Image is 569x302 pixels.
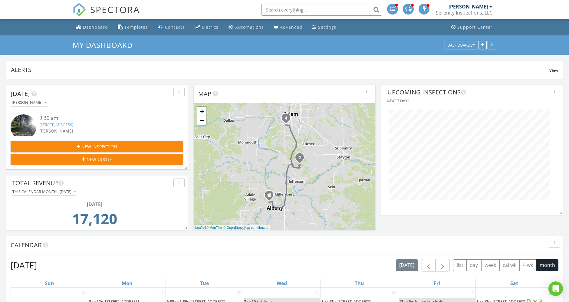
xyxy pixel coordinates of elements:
[298,156,301,160] i: 2
[449,4,488,10] div: [PERSON_NAME]
[313,288,321,297] a: Go to July 30, 2025
[11,114,36,140] img: streetview
[115,22,150,33] a: Templates
[124,24,148,30] div: Templates
[39,114,169,122] div: 9:30 am
[275,279,288,287] a: Wednesday
[509,279,519,287] a: Saturday
[12,100,47,105] div: [PERSON_NAME]
[445,41,477,49] button: Dashboards
[11,154,183,165] button: New Quote
[199,279,210,287] a: Tuesday
[206,226,222,229] a: © MapTiler
[396,259,418,271] button: [DATE]
[198,90,211,98] span: Map
[39,122,73,127] a: [STREET_ADDRESS]
[12,188,76,196] button: This calendar month - [DATE]
[390,288,398,297] a: Go to July 31, 2025
[387,88,546,97] div: Upcoming Inspections
[195,226,205,229] a: Leaflet
[549,68,558,73] span: View
[548,288,553,297] a: Go to August 2, 2025
[269,195,273,199] div: 1542 NW NORTH HEIGHTS DR., ALBANY OR 97321
[271,22,305,33] a: Advanced
[73,8,140,21] a: SPECTORA
[155,22,187,33] a: Contacts
[453,259,467,271] button: list
[261,4,382,16] input: Search everything...
[73,40,138,50] a: My Dashboard
[466,259,482,271] button: day
[235,24,264,30] div: Automations
[11,259,37,271] h2: [DATE]
[422,259,436,271] button: Previous month
[197,116,206,125] a: Zoom out
[11,114,183,153] a: 9:30 am [STREET_ADDRESS] [PERSON_NAME] 34 minutes drive time 18.2 miles
[87,156,112,162] span: New Quote
[310,22,339,33] a: Settings
[457,24,493,30] div: Support Center
[120,279,134,287] a: Monday
[90,3,140,16] span: SPECTORA
[286,118,290,121] div: 3539 Karen Ave S, Salem, OR 97302
[39,128,73,134] span: [PERSON_NAME]
[499,259,520,271] button: cal wk
[194,225,270,230] div: |
[470,288,475,297] a: Go to August 1, 2025
[436,259,450,271] button: Next month
[223,226,268,229] a: © OpenStreetMap contributors
[318,24,336,30] div: Settings
[165,24,185,30] div: Contacts
[354,279,365,287] a: Thursday
[81,143,117,150] span: New Inspection
[285,116,287,120] i: 4
[14,208,175,233] td: 17120.0
[300,157,303,161] div: 12352 Centerwood Rd SE, Jefferson, OR 97352
[280,24,302,30] div: Advanced
[44,279,55,287] a: Sunday
[226,22,266,33] a: Automations (Advanced)
[83,24,108,30] div: Dashboard
[73,3,86,16] img: The Best Home Inspection Software - Spectora
[11,141,183,152] button: New Inspection
[447,43,475,47] div: Dashboards
[12,189,76,194] div: This calendar month - [DATE]
[536,259,558,271] button: month
[12,179,171,188] div: Total Revenue
[235,288,243,297] a: Go to July 29, 2025
[481,259,500,271] button: week
[433,279,441,287] a: Friday
[11,66,549,74] div: Alerts
[436,10,492,16] div: Serenity Inspections, LLC
[11,99,48,107] button: [PERSON_NAME]
[192,22,221,33] a: Metrics
[14,201,175,208] div: [DATE]
[449,22,495,33] a: Support Center
[158,288,166,297] a: Go to July 28, 2025
[80,288,88,297] a: Go to July 27, 2025
[519,259,536,271] button: 4 wk
[197,107,206,116] a: Zoom in
[74,22,110,33] a: Dashboard
[11,241,41,249] span: Calendar
[11,90,30,98] span: [DATE]
[548,281,563,296] div: Open Intercom Messenger
[202,24,219,30] div: Metrics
